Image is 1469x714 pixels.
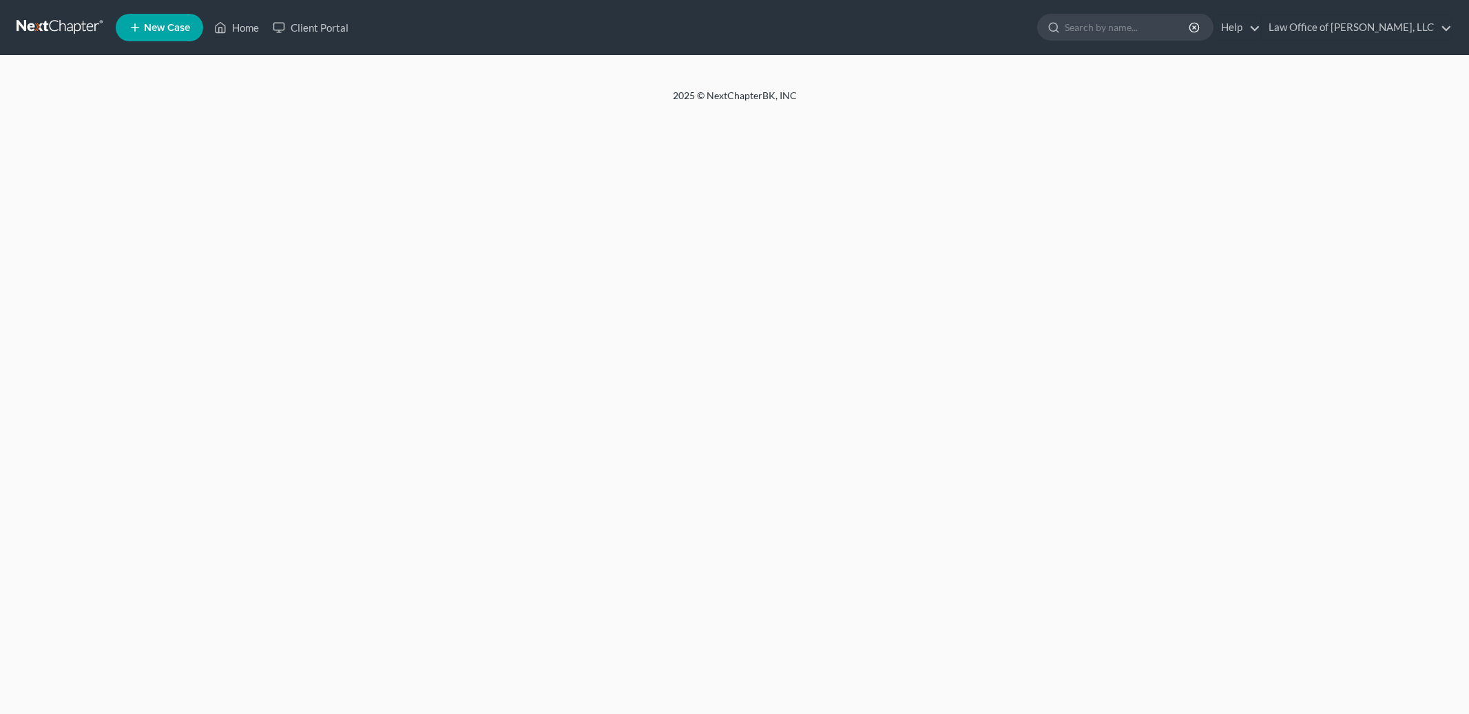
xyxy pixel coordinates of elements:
a: Home [207,15,266,40]
div: 2025 © NextChapterBK, INC [342,89,1127,114]
input: Search by name... [1065,14,1191,40]
a: Help [1214,15,1260,40]
span: New Case [144,23,190,33]
a: Law Office of [PERSON_NAME], LLC [1262,15,1452,40]
a: Client Portal [266,15,355,40]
